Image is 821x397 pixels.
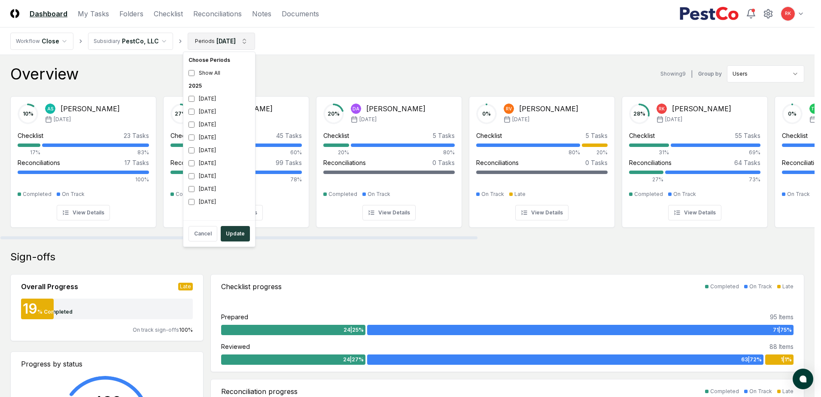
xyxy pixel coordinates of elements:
[185,183,253,195] div: [DATE]
[185,54,253,67] div: Choose Periods
[185,170,253,183] div: [DATE]
[185,157,253,170] div: [DATE]
[185,195,253,208] div: [DATE]
[189,226,217,241] button: Cancel
[185,67,253,79] div: Show All
[185,92,253,105] div: [DATE]
[185,144,253,157] div: [DATE]
[185,131,253,144] div: [DATE]
[185,105,253,118] div: [DATE]
[185,118,253,131] div: [DATE]
[185,79,253,92] div: 2025
[221,226,250,241] button: Update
